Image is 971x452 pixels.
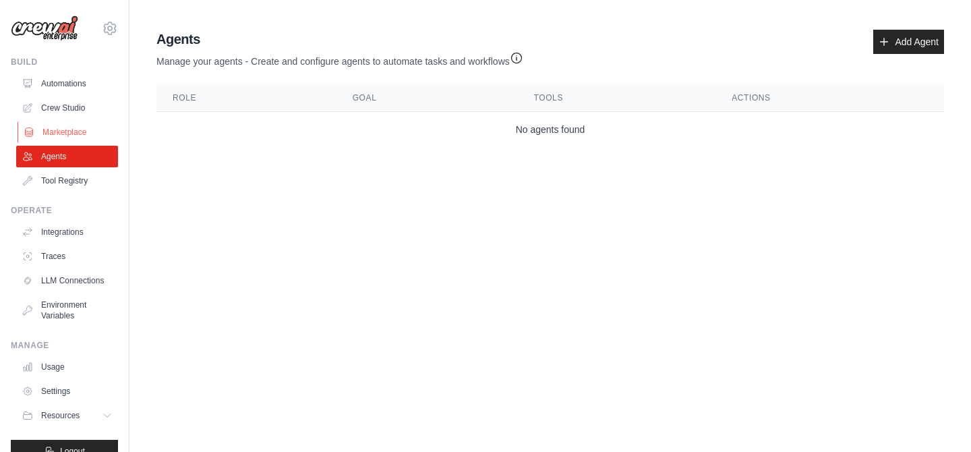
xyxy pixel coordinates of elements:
[16,221,118,243] a: Integrations
[518,84,716,112] th: Tools
[11,16,78,41] img: Logo
[11,205,118,216] div: Operate
[156,30,523,49] h2: Agents
[16,356,118,378] a: Usage
[16,294,118,327] a: Environment Variables
[16,380,118,402] a: Settings
[18,121,119,143] a: Marketplace
[16,405,118,426] button: Resources
[16,97,118,119] a: Crew Studio
[16,73,118,94] a: Automations
[156,112,944,148] td: No agents found
[156,84,336,112] th: Role
[873,30,944,54] a: Add Agent
[16,146,118,167] a: Agents
[715,84,944,112] th: Actions
[11,57,118,67] div: Build
[11,340,118,351] div: Manage
[16,170,118,192] a: Tool Registry
[41,410,80,421] span: Resources
[16,246,118,267] a: Traces
[336,84,518,112] th: Goal
[156,49,523,68] p: Manage your agents - Create and configure agents to automate tasks and workflows
[16,270,118,291] a: LLM Connections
